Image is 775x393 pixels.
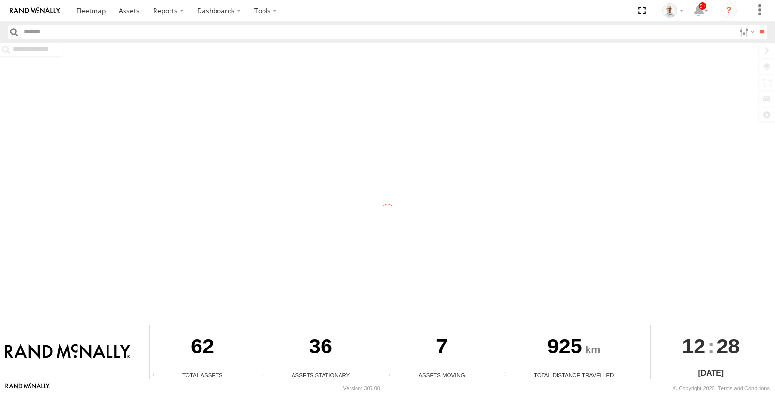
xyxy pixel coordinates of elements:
img: Rand McNally [5,344,130,360]
span: 12 [682,325,705,367]
span: 28 [716,325,740,367]
label: Search Filter Options [735,25,756,39]
div: Assets Moving [386,371,497,379]
div: Assets Stationary [259,371,382,379]
div: : [651,325,772,367]
div: Version: 307.00 [343,385,380,391]
div: Total Distance Travelled [501,371,647,379]
a: Visit our Website [5,383,50,393]
div: Total distance travelled by all assets within specified date range and applied filters [501,372,516,379]
div: 36 [259,325,382,371]
a: Terms and Conditions [718,385,770,391]
div: © Copyright 2025 - [673,385,770,391]
div: Kurt Byers [659,3,687,18]
div: Total number of Enabled Assets [150,372,164,379]
div: [DATE] [651,367,772,379]
div: Total number of assets current in transit. [386,372,401,379]
div: Total Assets [150,371,255,379]
i: ? [721,3,737,18]
div: 62 [150,325,255,371]
img: rand-logo.svg [10,7,60,14]
div: Total number of assets current stationary. [259,372,274,379]
div: 925 [501,325,647,371]
div: 7 [386,325,497,371]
